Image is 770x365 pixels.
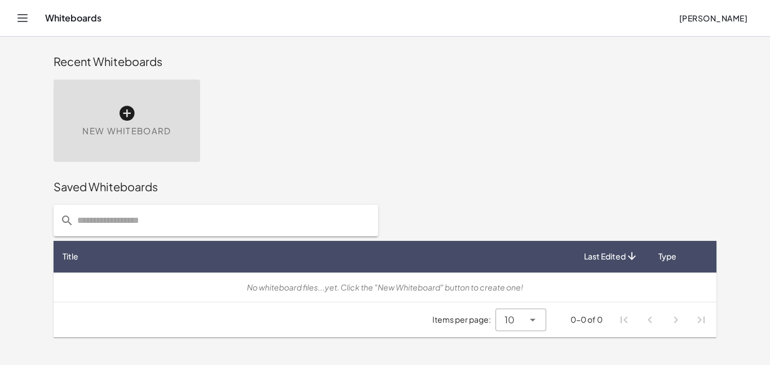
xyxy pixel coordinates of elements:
[54,54,716,69] div: Recent Whiteboards
[14,9,32,27] button: Toggle navigation
[54,179,716,195] div: Saved Whiteboards
[60,214,74,227] i: prepended action
[670,8,756,28] button: [PERSON_NAME]
[432,314,495,326] span: Items per page:
[505,313,515,327] span: 10
[63,250,78,262] span: Title
[570,314,603,326] div: 0-0 of 0
[584,250,626,262] span: Last Edited
[63,282,707,293] div: No whiteboard files...yet. Click the "New Whiteboard" button to create one!
[82,125,171,138] span: New Whiteboard
[658,250,676,262] span: Type
[612,307,714,333] nav: Pagination Navigation
[679,13,747,23] span: [PERSON_NAME]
